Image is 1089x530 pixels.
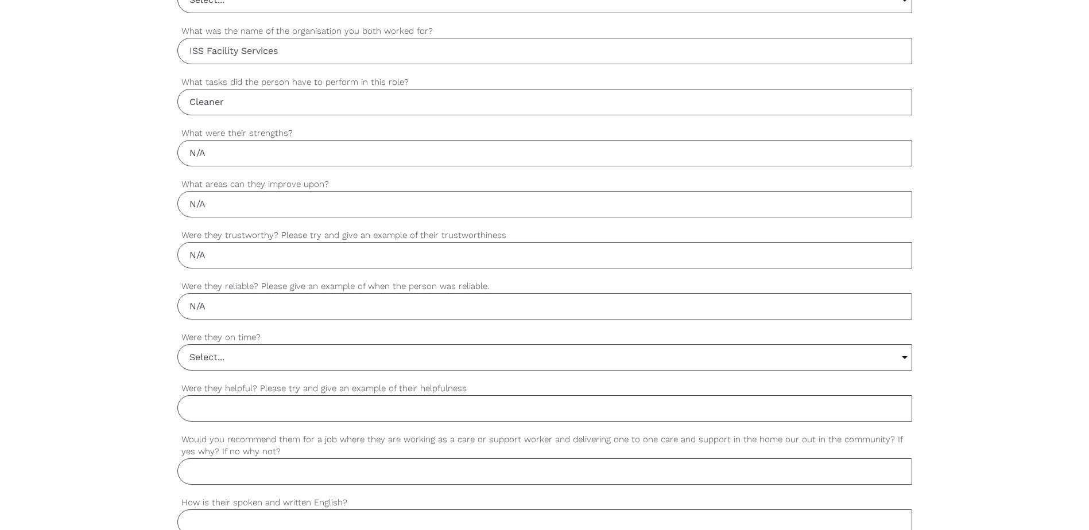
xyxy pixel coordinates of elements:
label: Were they on time? [177,331,912,344]
label: What was the name of the organisation you both worked for? [177,25,912,38]
label: What were their strengths? [177,127,912,140]
label: Were they reliable? Please give an example of when the person was reliable. [177,280,912,293]
label: How is their spoken and written English? [177,496,912,509]
label: Were they trustworthy? Please try and give an example of their trustworthiness [177,229,912,242]
label: What tasks did the person have to perform in this role? [177,76,912,89]
label: Would you recommend them for a job where they are working as a care or support worker and deliver... [177,433,912,458]
label: Were they helpful? Please try and give an example of their helpfulness [177,382,912,395]
label: What areas can they improve upon? [177,178,912,191]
